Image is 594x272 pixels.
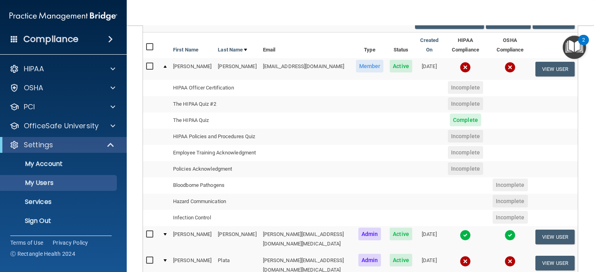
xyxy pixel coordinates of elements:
img: PMB logo [10,8,117,24]
span: Incomplete [448,162,483,175]
td: [PERSON_NAME] [215,58,259,80]
img: cross.ca9f0e7f.svg [505,62,516,73]
span: Ⓒ Rectangle Health 2024 [10,250,75,258]
td: [PERSON_NAME] [170,58,215,80]
img: cross.ca9f0e7f.svg [460,62,471,73]
td: The HIPAA Quiz #2 [170,96,260,112]
span: Incomplete [448,97,483,110]
td: Policies Acknowledgment [170,161,260,177]
a: PCI [10,102,115,112]
span: Admin [358,228,381,240]
a: Created On [419,36,440,55]
th: Type [353,32,387,58]
td: [PERSON_NAME] [170,226,215,252]
td: [EMAIL_ADDRESS][DOMAIN_NAME] [260,58,353,80]
p: OfficeSafe University [24,121,99,131]
td: HIPAA Officer Certification [170,80,260,96]
td: Bloodborne Pathogens [170,177,260,194]
span: Incomplete [493,195,528,207]
a: Last Name [218,45,247,55]
span: Incomplete [448,130,483,143]
td: [DATE] [415,226,443,252]
th: OSHA Compliance [488,32,532,58]
span: Incomplete [493,211,528,224]
p: OSHA [24,83,44,93]
td: The HIPAA Quiz [170,112,260,129]
h4: Compliance [23,34,78,45]
img: cross.ca9f0e7f.svg [505,256,516,267]
span: Active [390,60,412,72]
span: Active [390,254,412,266]
span: Active [390,228,412,240]
p: Sign Out [5,217,113,225]
p: Services [5,198,113,206]
td: Hazard Communication [170,194,260,210]
td: [PERSON_NAME] [215,226,259,252]
span: Incomplete [448,146,483,159]
p: Settings [24,140,53,150]
p: My Account [5,160,113,168]
p: HIPAA [24,64,44,74]
iframe: Drift Widget Chat Controller [457,216,584,247]
a: OfficeSafe University [10,121,115,131]
span: Member [356,60,384,72]
p: PCI [24,102,35,112]
td: Infection Control [170,210,260,226]
a: OSHA [10,83,115,93]
a: First Name [173,45,198,55]
button: View User [535,256,575,270]
th: Status [386,32,415,58]
td: [DATE] [415,58,443,80]
p: My Users [5,179,113,187]
img: cross.ca9f0e7f.svg [460,256,471,267]
span: Incomplete [493,179,528,191]
td: Employee Training Acknowledgment [170,145,260,161]
div: 2 [582,40,585,50]
a: Settings [10,140,115,150]
a: HIPAA [10,64,115,74]
button: View User [535,62,575,76]
th: HIPAA Compliance [443,32,488,58]
a: Terms of Use [10,239,43,247]
th: Email [260,32,353,58]
td: HIPAA Policies and Procedures Quiz [170,129,260,145]
a: Privacy Policy [53,239,88,247]
td: [PERSON_NAME][EMAIL_ADDRESS][DOMAIN_NAME][MEDICAL_DATA] [260,226,353,252]
span: Admin [358,254,381,266]
button: Open Resource Center, 2 new notifications [563,36,586,59]
span: Complete [450,114,481,126]
span: Incomplete [448,81,483,94]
